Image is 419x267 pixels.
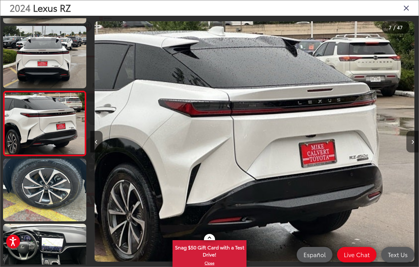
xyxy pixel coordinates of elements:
div: 2024 Lexus RZ 450e Premium 6 [90,21,419,262]
span: Text Us [385,251,411,258]
a: Text Us [381,247,414,262]
span: Snag $50 Gift Card with a Test Drive! [173,241,246,260]
span: 47 [397,24,403,31]
span: Lexus RZ [33,1,71,14]
button: Next image [406,131,419,152]
i: Close gallery [403,4,409,12]
span: 2024 [10,1,31,14]
span: / [393,25,396,30]
img: 2024 Lexus RZ 450e Premium [4,93,85,154]
span: 7 [389,24,392,31]
img: 2024 Lexus RZ 450e Premium [2,158,87,222]
span: Live Chat [341,251,373,258]
span: Español [300,251,329,258]
img: 2024 Lexus RZ 450e Premium [2,25,87,89]
img: 2024 Lexus RZ 450e Premium [95,21,414,262]
a: Español [297,247,332,262]
a: Live Chat [337,247,376,262]
button: Previous image [90,131,103,152]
